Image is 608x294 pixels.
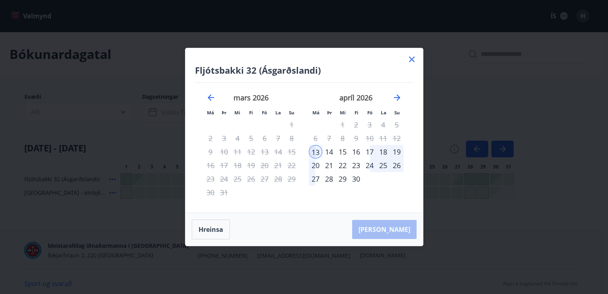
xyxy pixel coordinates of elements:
[336,145,349,159] div: 15
[234,93,269,102] strong: mars 2026
[222,110,226,116] small: Þr
[271,172,285,186] td: Not available. laugardagur, 28. mars 2026
[349,172,363,186] div: 30
[322,131,336,145] td: Not available. þriðjudagur, 7. apríl 2026
[217,131,231,145] td: Not available. þriðjudagur, 3. mars 2026
[309,172,322,186] div: 27
[231,172,244,186] td: Not available. miðvikudagur, 25. mars 2026
[271,159,285,172] td: Not available. laugardagur, 21. mars 2026
[309,172,322,186] td: Choose mánudagur, 27. apríl 2026 as your check-out date. It’s available.
[249,110,253,116] small: Fi
[217,172,231,186] td: Not available. þriðjudagur, 24. mars 2026
[363,159,376,172] div: 24
[376,159,390,172] div: 25
[363,145,376,159] div: 17
[206,93,216,102] div: Move backward to switch to the previous month.
[390,118,403,131] td: Not available. sunnudagur, 5. apríl 2026
[322,145,336,159] td: Choose þriðjudagur, 14. apríl 2026 as your check-out date. It’s available.
[204,145,217,159] td: Not available. mánudagur, 9. mars 2026
[336,159,349,172] div: 22
[231,145,244,159] td: Not available. miðvikudagur, 11. mars 2026
[376,118,390,131] td: Not available. laugardagur, 4. apríl 2026
[322,172,336,186] div: 28
[244,131,258,145] td: Not available. fimmtudagur, 5. mars 2026
[376,131,390,145] td: Not available. laugardagur, 11. apríl 2026
[258,131,271,145] td: Not available. föstudagur, 6. mars 2026
[309,145,322,159] td: Selected as start date. mánudagur, 13. apríl 2026
[195,64,413,76] h4: Fljótsbakki 32 (Ásgarðslandi)
[363,118,376,131] td: Not available. föstudagur, 3. apríl 2026
[367,110,372,116] small: Fö
[363,159,376,172] td: Choose föstudagur, 24. apríl 2026 as your check-out date. It’s available.
[192,220,230,239] button: Hreinsa
[349,145,363,159] div: 16
[231,131,244,145] td: Not available. miðvikudagur, 4. mars 2026
[390,145,403,159] td: Choose sunnudagur, 19. apríl 2026 as your check-out date. It’s available.
[349,145,363,159] td: Choose fimmtudagur, 16. apríl 2026 as your check-out date. It’s available.
[327,110,332,116] small: Þr
[312,110,320,116] small: Má
[285,145,298,159] td: Not available. sunnudagur, 15. mars 2026
[322,145,336,159] div: 14
[285,159,298,172] td: Not available. sunnudagur, 22. mars 2026
[275,110,281,116] small: La
[349,159,363,172] div: 23
[258,159,271,172] td: Not available. föstudagur, 20. mars 2026
[204,159,217,172] td: Not available. mánudagur, 16. mars 2026
[336,172,349,186] td: Choose miðvikudagur, 29. apríl 2026 as your check-out date. It’s available.
[340,110,346,116] small: Mi
[336,118,349,131] td: Not available. miðvikudagur, 1. apríl 2026
[322,172,336,186] td: Choose þriðjudagur, 28. apríl 2026 as your check-out date. It’s available.
[204,172,217,186] td: Not available. mánudagur, 23. mars 2026
[336,131,349,145] td: Not available. miðvikudagur, 8. apríl 2026
[285,131,298,145] td: Not available. sunnudagur, 8. mars 2026
[376,145,390,159] div: 18
[309,131,322,145] td: Not available. mánudagur, 6. apríl 2026
[309,145,322,159] div: 13
[390,159,403,172] td: Choose sunnudagur, 26. apríl 2026 as your check-out date. It’s available.
[234,110,240,116] small: Mi
[258,145,271,159] td: Not available. föstudagur, 13. mars 2026
[394,110,400,116] small: Su
[231,159,244,172] td: Not available. miðvikudagur, 18. mars 2026
[363,145,376,159] td: Choose föstudagur, 17. apríl 2026 as your check-out date. It’s available.
[217,186,231,199] td: Not available. þriðjudagur, 31. mars 2026
[309,159,322,172] td: Choose mánudagur, 20. apríl 2026 as your check-out date. It’s available.
[339,93,372,102] strong: apríl 2026
[363,131,376,145] td: Not available. föstudagur, 10. apríl 2026
[376,159,390,172] td: Choose laugardagur, 25. apríl 2026 as your check-out date. It’s available.
[204,186,217,199] td: Not available. mánudagur, 30. mars 2026
[204,131,217,145] td: Not available. mánudagur, 2. mars 2026
[217,159,231,172] td: Not available. þriðjudagur, 17. mars 2026
[271,145,285,159] td: Not available. laugardagur, 14. mars 2026
[322,159,336,172] td: Choose þriðjudagur, 21. apríl 2026 as your check-out date. It’s available.
[244,159,258,172] td: Not available. fimmtudagur, 19. mars 2026
[355,110,359,116] small: Fi
[207,110,214,116] small: Má
[392,93,402,102] div: Move forward to switch to the next month.
[271,131,285,145] td: Not available. laugardagur, 7. mars 2026
[376,145,390,159] td: Choose laugardagur, 18. apríl 2026 as your check-out date. It’s available.
[349,172,363,186] td: Choose fimmtudagur, 30. apríl 2026 as your check-out date. It’s available.
[336,145,349,159] td: Choose miðvikudagur, 15. apríl 2026 as your check-out date. It’s available.
[381,110,386,116] small: La
[390,159,403,172] div: 26
[349,118,363,131] td: Not available. fimmtudagur, 2. apríl 2026
[390,145,403,159] div: 19
[289,110,294,116] small: Su
[349,159,363,172] td: Choose fimmtudagur, 23. apríl 2026 as your check-out date. It’s available.
[322,159,336,172] div: 21
[285,172,298,186] td: Not available. sunnudagur, 29. mars 2026
[217,145,231,159] td: Not available. þriðjudagur, 10. mars 2026
[258,172,271,186] td: Not available. föstudagur, 27. mars 2026
[336,159,349,172] td: Choose miðvikudagur, 22. apríl 2026 as your check-out date. It’s available.
[262,110,267,116] small: Fö
[244,145,258,159] td: Not available. fimmtudagur, 12. mars 2026
[309,159,322,172] div: 20
[336,172,349,186] div: 29
[349,131,363,145] td: Not available. fimmtudagur, 9. apríl 2026
[390,131,403,145] td: Not available. sunnudagur, 12. apríl 2026
[285,118,298,131] td: Not available. sunnudagur, 1. mars 2026
[244,172,258,186] td: Not available. fimmtudagur, 26. mars 2026
[195,83,413,203] div: Calendar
